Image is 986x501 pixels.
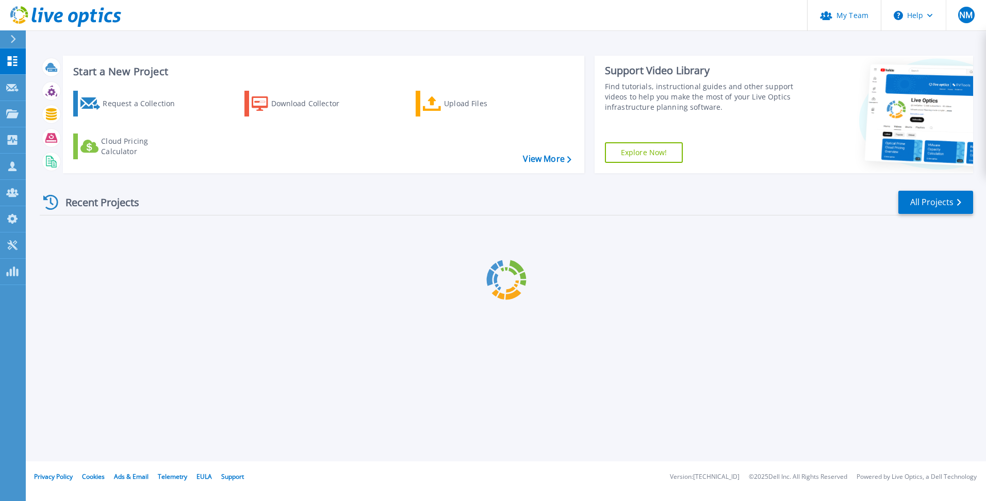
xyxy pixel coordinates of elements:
li: Powered by Live Optics, a Dell Technology [857,474,977,480]
div: Request a Collection [103,93,185,114]
div: Upload Files [444,93,527,114]
a: Download Collector [244,91,359,116]
li: Version: [TECHNICAL_ID] [670,474,740,480]
a: All Projects [898,191,973,214]
div: Recent Projects [40,190,153,215]
span: NM [959,11,973,19]
a: Telemetry [158,472,187,481]
a: Request a Collection [73,91,188,116]
a: Privacy Policy [34,472,73,481]
a: Cloud Pricing Calculator [73,133,188,159]
div: Support Video Library [605,64,798,77]
div: Download Collector [271,93,354,114]
a: Explore Now! [605,142,683,163]
a: Upload Files [416,91,531,116]
div: Find tutorials, instructional guides and other support videos to help you make the most of your L... [605,81,798,112]
a: Support [221,472,244,481]
a: EULA [196,472,212,481]
a: View More [523,154,571,164]
a: Ads & Email [114,472,149,481]
h3: Start a New Project [73,66,571,77]
a: Cookies [82,472,105,481]
div: Cloud Pricing Calculator [101,136,184,157]
li: © 2025 Dell Inc. All Rights Reserved [749,474,847,480]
